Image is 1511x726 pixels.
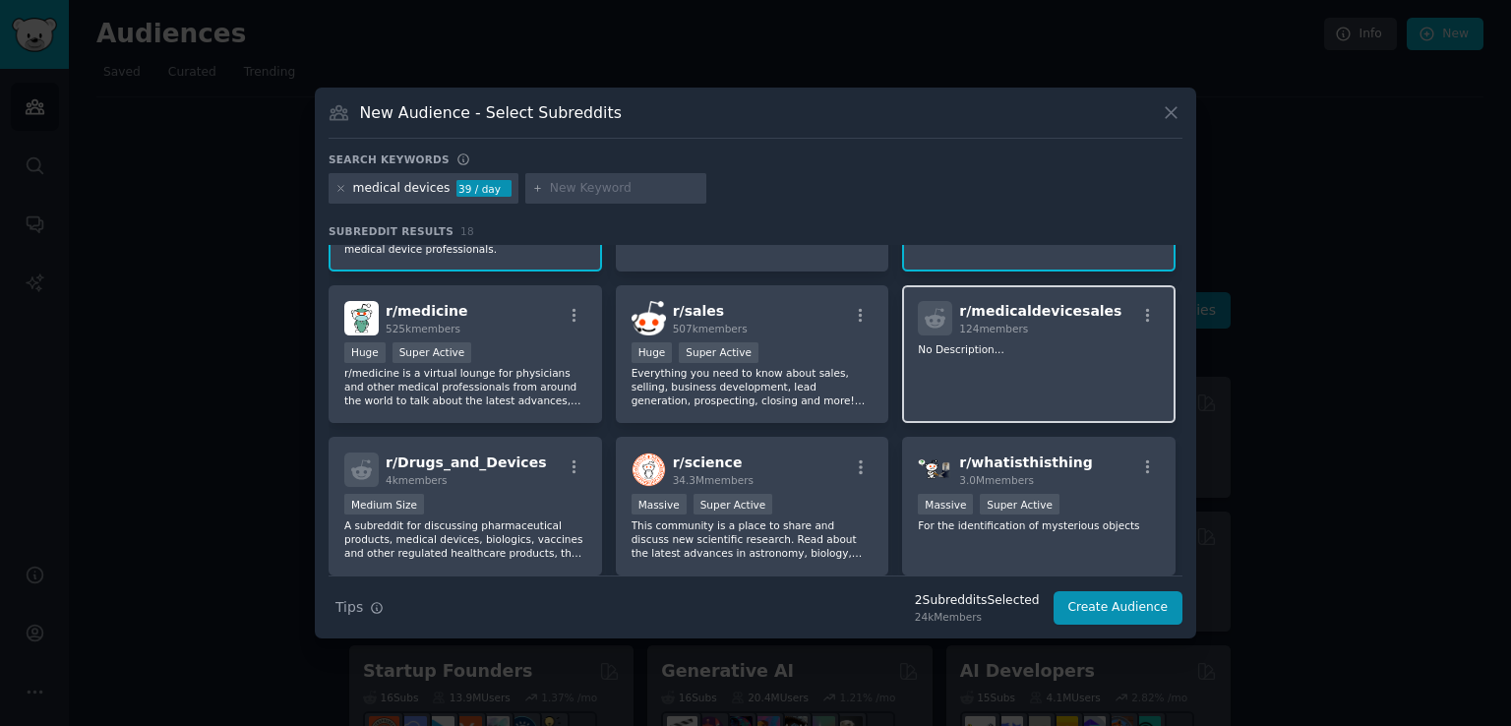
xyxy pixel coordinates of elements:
[915,610,1040,624] div: 24k Members
[980,494,1059,514] div: Super Active
[353,180,451,198] div: medical devices
[344,366,586,407] p: r/medicine is a virtual lounge for physicians and other medical professionals from around the wor...
[918,342,1160,356] p: No Description...
[460,225,474,237] span: 18
[386,303,468,319] span: r/ medicine
[632,453,666,487] img: science
[329,152,450,166] h3: Search keywords
[360,102,622,123] h3: New Audience - Select Subreddits
[335,597,363,618] span: Tips
[679,342,758,363] div: Super Active
[386,474,448,486] span: 4k members
[632,494,687,514] div: Massive
[673,323,748,334] span: 507k members
[456,180,512,198] div: 39 / day
[632,366,874,407] p: Everything you need to know about sales, selling, business development, lead generation, prospect...
[959,474,1034,486] span: 3.0M members
[550,180,699,198] input: New Keyword
[329,224,453,238] span: Subreddit Results
[632,301,666,335] img: sales
[694,494,773,514] div: Super Active
[344,494,424,514] div: Medium Size
[673,454,743,470] span: r/ science
[329,590,391,625] button: Tips
[673,303,724,319] span: r/ sales
[918,494,973,514] div: Massive
[344,301,379,335] img: medicine
[632,518,874,560] p: This community is a place to share and discuss new scientific research. Read about the latest adv...
[959,303,1121,319] span: r/ medicaldevicesales
[386,323,460,334] span: 525k members
[959,323,1028,334] span: 124 members
[673,474,754,486] span: 34.3M members
[918,518,1160,532] p: For the identification of mysterious objects
[918,453,952,487] img: whatisthisthing
[632,342,673,363] div: Huge
[344,342,386,363] div: Huge
[344,518,586,560] p: A subreddit for discussing pharmaceutical products, medical devices, biologics, vaccines and othe...
[386,454,546,470] span: r/ Drugs_and_Devices
[959,454,1092,470] span: r/ whatisthisthing
[393,342,472,363] div: Super Active
[915,592,1040,610] div: 2 Subreddit s Selected
[1054,591,1183,625] button: Create Audience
